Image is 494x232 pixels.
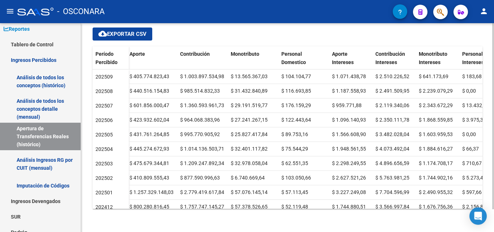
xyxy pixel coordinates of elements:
[281,189,308,195] span: $ 57.113,45
[231,175,265,181] span: $ 6.740.669,64
[129,88,169,94] span: $ 440.516.154,83
[95,51,118,65] span: Período Percibido
[375,102,409,108] span: $ 2.119.340,06
[129,175,169,181] span: $ 410.809.555,43
[129,102,169,108] span: $ 601.856.000,47
[231,189,268,195] span: $ 57.076.145,14
[419,175,453,181] span: $ 1.744.902,16
[129,146,169,152] span: $ 445.274.672,93
[180,88,220,94] span: $ 985.514.832,33
[95,204,113,210] span: 202412
[231,88,268,94] span: $ 31.432.840,89
[231,73,268,79] span: $ 13.565.367,03
[180,146,224,152] span: $ 1.014.136.503,71
[332,146,366,152] span: $ 1.948.561,55
[127,46,177,77] datatable-header-cell: Aporte
[419,189,453,195] span: $ 2.490.955,32
[375,175,409,181] span: $ 5.763.981,25
[329,46,372,77] datatable-header-cell: Aporte Intereses
[129,73,169,79] span: $ 405.774.823,43
[180,175,220,181] span: $ 877.590.996,63
[180,131,220,137] span: $ 995.770.905,92
[419,146,453,152] span: $ 1.884.616,27
[180,160,224,166] span: $ 1.209.247.892,34
[95,190,113,195] span: 202501
[129,117,169,123] span: $ 423.932.602,04
[281,73,311,79] span: $ 104.104,77
[180,51,210,57] span: Contribución
[419,204,453,210] span: $ 1.676.756,36
[281,131,308,137] span: $ 89.753,16
[462,175,486,181] span: $ 5.273,43
[281,117,311,123] span: $ 122.443,64
[480,7,488,16] mat-icon: person
[332,131,366,137] span: $ 1.566.608,90
[462,189,482,195] span: $ 597,66
[231,51,259,57] span: Monotributo
[462,88,476,94] span: $ 0,00
[231,204,268,210] span: $ 57.378.526,65
[419,102,453,108] span: $ 2.343.672,29
[180,102,224,108] span: $ 1.360.593.961,73
[332,160,366,166] span: $ 2.298.249,55
[129,189,174,195] span: $ 1.257.329.148,03
[462,131,476,137] span: $ 0,00
[95,161,113,166] span: 202503
[462,73,482,79] span: $ 183,68
[95,175,113,181] span: 202502
[4,25,30,33] span: Reportes
[416,46,459,77] datatable-header-cell: Monotributo Intereses
[93,46,129,77] datatable-header-cell: Período Percibido
[375,73,409,79] span: $ 2.510.226,52
[462,146,479,152] span: $ 66,37
[93,28,152,41] button: Exportar CSV
[180,189,224,195] span: $ 2.779.419.617,84
[231,117,268,123] span: $ 27.241.267,15
[462,160,482,166] span: $ 710,67
[281,51,306,65] span: Personal Domestico
[231,146,268,152] span: $ 32.401.117,82
[281,146,308,152] span: $ 75.544,29
[419,117,453,123] span: $ 1.868.559,85
[462,204,486,210] span: $ 2.156,82
[332,102,362,108] span: $ 959.771,88
[129,51,145,57] span: Aporte
[462,102,489,108] span: $ 13.432,17
[281,88,311,94] span: $ 116.693,85
[469,207,487,225] div: Open Intercom Messenger
[95,88,113,94] span: 202508
[375,131,409,137] span: $ 3.482.028,04
[95,146,113,152] span: 202504
[419,88,453,94] span: $ 2.239.079,29
[332,73,366,79] span: $ 1.071.438,78
[231,131,268,137] span: $ 25.827.417,84
[281,204,308,210] span: $ 52.119,48
[228,46,278,77] datatable-header-cell: Monotributo
[129,160,169,166] span: $ 475.679.344,81
[180,73,224,79] span: $ 1.003.897.534,98
[281,160,308,166] span: $ 62.551,35
[375,189,409,195] span: $ 7.704.596,99
[231,160,268,166] span: $ 32.978.058,04
[95,74,113,80] span: 202509
[462,117,486,123] span: $ 3.975,32
[177,46,228,77] datatable-header-cell: Contribución
[419,131,453,137] span: $ 1.603.959,53
[98,31,146,37] span: Exportar CSV
[95,132,113,138] span: 202505
[332,204,366,210] span: $ 1.744.880,51
[278,46,329,77] datatable-header-cell: Personal Domestico
[372,46,416,77] datatable-header-cell: Contribución Intereses
[332,88,366,94] span: $ 1.187.558,93
[6,7,14,16] mat-icon: menu
[98,29,107,38] mat-icon: cloud_download
[332,117,366,123] span: $ 1.096.140,93
[129,131,169,137] span: $ 431.761.264,85
[332,175,366,181] span: $ 2.627.521,26
[95,103,113,109] span: 202507
[180,204,224,210] span: $ 1.757.747.145,27
[419,160,453,166] span: $ 1.174.708,17
[180,117,220,123] span: $ 964.068.383,96
[375,146,409,152] span: $ 4.073.492,04
[419,73,448,79] span: $ 641.173,69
